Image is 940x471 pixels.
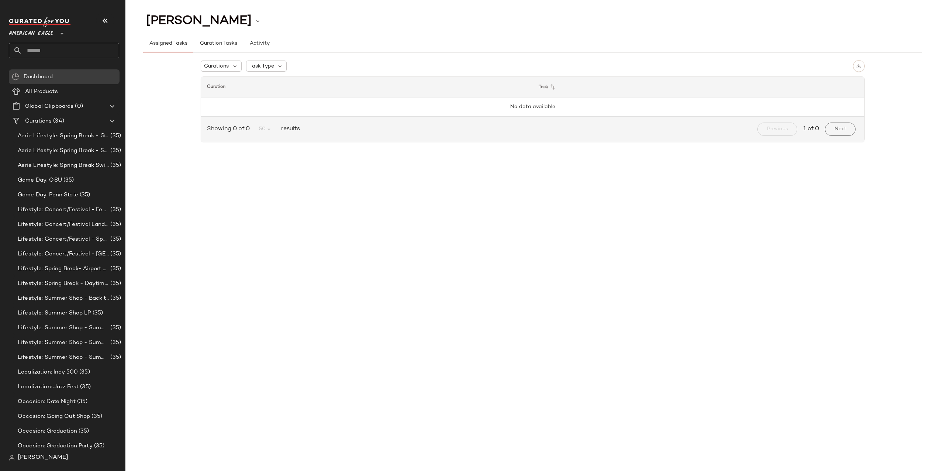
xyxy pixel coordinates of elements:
span: Occasion: Graduation Party [18,442,93,450]
span: (35) [62,176,74,185]
span: (35) [109,265,121,273]
span: 1 of 0 [803,125,819,134]
span: (35) [77,427,89,436]
span: Global Clipboards [25,102,73,111]
span: (35) [91,309,103,317]
span: (35) [109,220,121,229]
span: Occasion: Date Night [18,398,76,406]
span: Curations [25,117,52,126]
th: Curation [201,77,533,97]
span: Curation Tasks [199,41,237,47]
span: Occasion: Going Out Shop [18,412,90,421]
span: (35) [109,279,121,288]
span: Lifestyle: Concert/Festival Landing Page [18,220,109,229]
span: (35) [78,368,90,377]
span: results [278,125,300,134]
span: (35) [79,383,91,391]
img: svg%3e [12,73,19,80]
span: Aerie Lifestyle: Spring Break - Girly/Femme [18,132,109,140]
span: Dashboard [24,73,53,81]
span: (34) [52,117,64,126]
span: (35) [109,132,121,140]
span: Game Day: OSU [18,176,62,185]
span: (35) [93,442,105,450]
span: Occasion: Graduation [18,427,77,436]
span: Lifestyle: Summer Shop - Summer Internship [18,338,109,347]
td: No data available [201,97,864,117]
span: American Eagle [9,25,53,38]
span: Localization: Indy 500 [18,368,78,377]
span: Showing 0 of 0 [207,125,253,134]
span: Lifestyle: Summer Shop - Summer Study Sessions [18,353,109,362]
img: svg%3e [856,63,861,69]
span: Lifestyle: Concert/Festival - Sporty [18,235,109,244]
span: (35) [109,206,121,214]
span: Aerie Lifestyle: Spring Break - Sporty [18,147,109,155]
span: (35) [109,324,121,332]
span: Lifestyle: Concert/Festival - [GEOGRAPHIC_DATA] [18,250,109,258]
span: Lifestyle: Spring Break - Daytime Casual [18,279,109,288]
button: Next [825,123,856,136]
span: (0) [73,102,83,111]
span: [PERSON_NAME] [146,14,252,28]
span: (35) [109,250,121,258]
span: Lifestyle: Concert/Festival - Femme [18,206,109,214]
span: Game Day: Penn State [18,191,78,199]
span: (35) [76,398,88,406]
span: (35) [109,338,121,347]
img: cfy_white_logo.C9jOOHJF.svg [9,17,72,27]
span: Task Type [249,62,274,70]
span: (35) [109,161,121,170]
span: Assigned Tasks [149,41,187,47]
span: Localization: Jazz Fest [18,383,79,391]
span: (35) [109,235,121,244]
span: Aerie Lifestyle: Spring Break Swimsuits Landing Page [18,161,109,170]
span: Next [834,126,846,132]
span: (35) [90,412,102,421]
span: All Products [25,87,58,96]
span: (35) [109,147,121,155]
span: Lifestyle: Spring Break- Airport Style [18,265,109,273]
span: [PERSON_NAME] [18,453,68,462]
span: Lifestyle: Summer Shop - Summer Abroad [18,324,109,332]
span: Lifestyle: Summer Shop - Back to School Essentials [18,294,109,303]
span: (35) [109,353,121,362]
span: Activity [249,41,270,47]
span: Lifestyle: Summer Shop LP [18,309,91,317]
th: Task [533,77,864,97]
span: Curations [204,62,229,70]
span: (35) [78,191,90,199]
img: svg%3e [9,455,15,461]
span: (35) [109,294,121,303]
